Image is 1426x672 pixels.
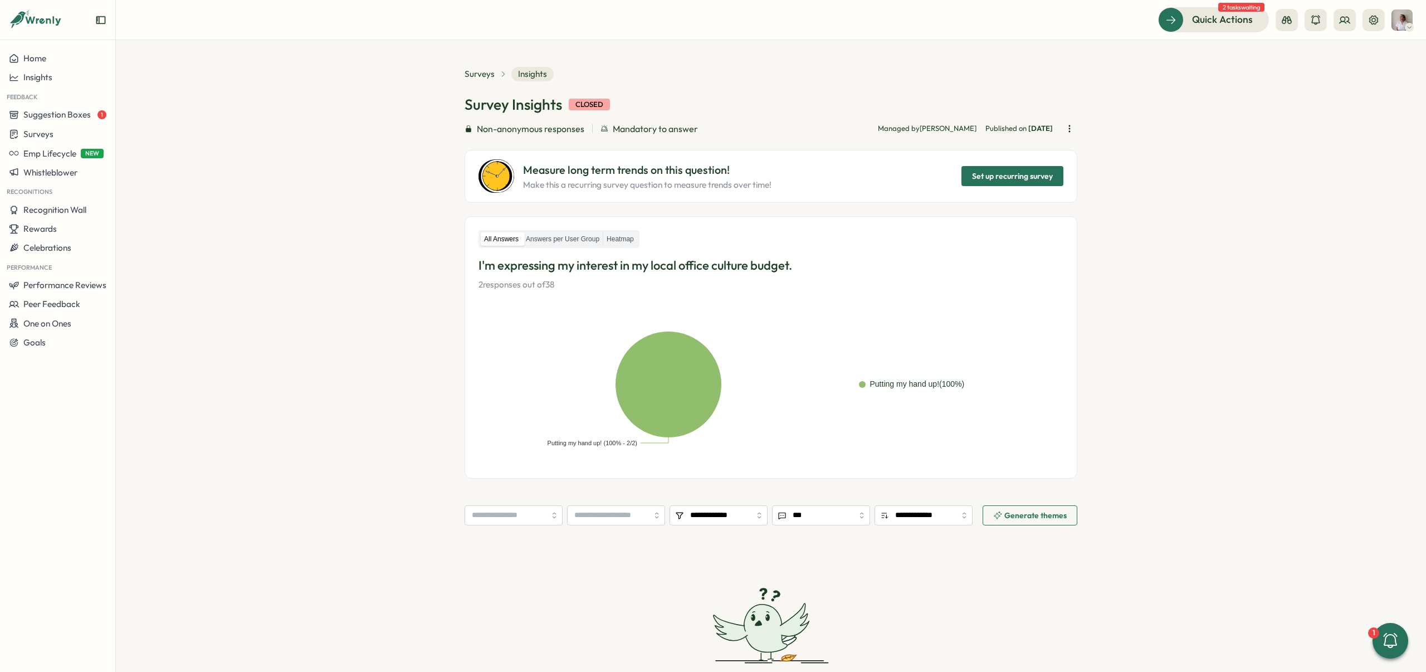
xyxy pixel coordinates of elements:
button: Generate themes [983,505,1077,525]
span: Whistleblower [23,167,77,178]
span: Home [23,53,46,64]
span: Suggestion Boxes [23,109,91,120]
span: NEW [81,149,104,158]
div: Putting my hand up! ( 100 %) [870,378,965,391]
div: 1 [1368,627,1379,639]
p: I'm expressing my interest in my local office culture budget. [478,257,1063,274]
span: Set up recurring survey [972,167,1053,186]
span: One on Ones [23,318,71,329]
img: Alejandra Catania [1391,9,1413,31]
h1: Survey Insights [465,95,562,114]
div: closed [569,99,610,111]
span: Mandatory to answer [613,122,698,136]
span: Non-anonymous responses [477,122,584,136]
span: Generate themes [1004,512,1067,519]
span: Performance Reviews [23,280,106,290]
p: Measure long term trends on this question! [523,162,771,179]
p: 2 responses out of 38 [478,279,1063,291]
span: Celebrations [23,242,71,253]
span: [PERSON_NAME] [920,124,976,133]
span: 2 tasks waiting [1218,3,1264,12]
span: Emp Lifecycle [23,148,76,159]
label: Heatmap [603,232,637,246]
button: Quick Actions [1158,7,1269,32]
span: [DATE] [1028,124,1053,133]
span: Published on [985,124,1053,134]
span: Insights [23,72,52,82]
button: 1 [1373,623,1408,659]
label: All Answers [481,232,522,246]
p: Make this a recurring survey question to measure trends over time! [523,179,771,191]
span: Recognition Wall [23,204,86,215]
span: Surveys [23,129,53,139]
span: Rewards [23,223,57,234]
text: Putting my hand up! (100% - 2/2) [548,440,637,446]
button: Set up recurring survey [961,166,1063,186]
a: Surveys [465,68,495,80]
p: Managed by [878,124,976,134]
button: Expand sidebar [95,14,106,26]
label: Answers per User Group [522,232,603,246]
span: Insights [511,67,554,81]
span: Goals [23,337,46,348]
span: Peer Feedback [23,299,80,309]
span: Quick Actions [1192,12,1253,27]
span: 1 [97,110,106,119]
